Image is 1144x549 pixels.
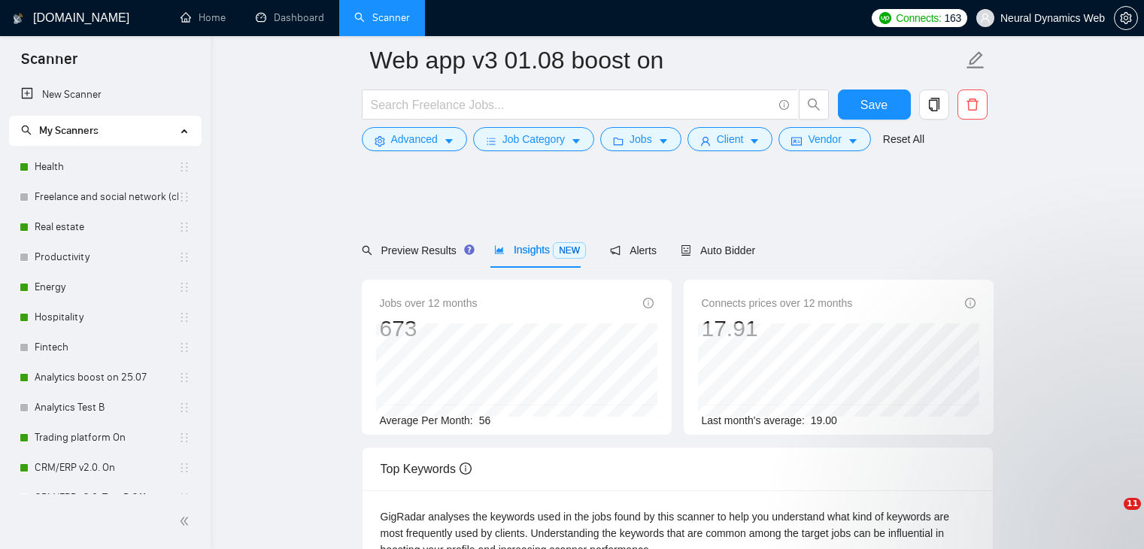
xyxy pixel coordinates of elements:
span: caret-down [444,135,454,147]
span: Alerts [610,244,657,256]
a: Productivity [35,242,178,272]
span: edit [966,50,985,70]
span: Insights [494,244,586,256]
li: New Scanner [9,80,201,110]
button: search [799,89,829,120]
span: NEW [553,242,586,259]
span: Auto Bidder [681,244,755,256]
img: upwork-logo.png [879,12,891,24]
span: holder [178,311,190,323]
a: Health [35,152,178,182]
img: logo [13,7,23,31]
span: setting [375,135,385,147]
span: delete [958,98,987,111]
span: folder [613,135,624,147]
span: holder [178,372,190,384]
li: Analytics Test B [9,393,201,423]
li: Hospitality [9,302,201,332]
li: Energy [9,272,201,302]
li: Freelance and social network (change includes) [9,182,201,212]
a: searchScanner [354,11,410,24]
span: user [700,135,711,147]
li: Trading platform On [9,423,201,453]
span: My Scanners [21,124,99,137]
a: Real estate [35,212,178,242]
li: CRM/ERP v2.0. On [9,453,201,483]
button: Save [838,89,911,120]
span: holder [178,161,190,173]
li: CRM/ERP v2.0. Test B Off [9,483,201,513]
span: My Scanners [39,124,99,137]
li: Health [9,152,201,182]
li: Analytics boost on 25.07 [9,362,201,393]
span: holder [178,341,190,353]
span: Advanced [391,131,438,147]
span: holder [178,281,190,293]
div: 17.91 [702,314,853,343]
iframe: Intercom live chat [1093,498,1129,534]
span: Jobs [630,131,652,147]
div: 673 [380,314,478,343]
a: Energy [35,272,178,302]
div: Top Keywords [381,447,975,490]
button: setting [1114,6,1138,30]
button: folderJobscaret-down [600,127,681,151]
li: Fintech [9,332,201,362]
span: Vendor [808,131,841,147]
span: copy [920,98,948,111]
span: notification [610,245,621,256]
a: Freelance and social network (change includes) [35,182,178,212]
span: Connects: [896,10,941,26]
span: 19.00 [811,414,837,426]
span: caret-down [848,135,858,147]
span: caret-down [749,135,760,147]
button: copy [919,89,949,120]
span: Jobs over 12 months [380,295,478,311]
span: holder [178,492,190,504]
span: Average Per Month: [380,414,473,426]
a: Reset All [883,131,924,147]
span: search [800,98,828,111]
span: Preview Results [362,244,470,256]
span: holder [178,251,190,263]
div: Tooltip anchor [463,243,476,256]
span: holder [178,432,190,444]
span: holder [178,462,190,474]
span: caret-down [571,135,581,147]
span: idcard [791,135,802,147]
span: info-circle [965,298,976,308]
a: Trading platform On [35,423,178,453]
span: caret-down [658,135,669,147]
span: double-left [179,514,194,529]
a: Analytics boost on 25.07 [35,362,178,393]
li: Productivity [9,242,201,272]
span: Last month's average: [702,414,805,426]
span: Scanner [9,48,90,80]
span: bars [486,135,496,147]
span: user [980,13,991,23]
a: New Scanner [21,80,189,110]
span: info-circle [460,463,472,475]
button: idcardVendorcaret-down [778,127,870,151]
span: search [362,245,372,256]
a: Fintech [35,332,178,362]
a: setting [1114,12,1138,24]
a: CRM/ERP v2.0. On [35,453,178,483]
span: Connects prices over 12 months [702,295,853,311]
span: area-chart [494,244,505,255]
span: info-circle [643,298,654,308]
span: info-circle [779,100,789,110]
span: Job Category [502,131,565,147]
span: search [21,125,32,135]
span: robot [681,245,691,256]
span: Save [860,96,888,114]
span: holder [178,221,190,233]
span: setting [1115,12,1137,24]
button: settingAdvancedcaret-down [362,127,467,151]
span: holder [178,191,190,203]
input: Scanner name... [370,41,963,79]
input: Search Freelance Jobs... [371,96,772,114]
button: barsJob Categorycaret-down [473,127,594,151]
a: CRM/ERP v2.0. Test B Off [35,483,178,513]
span: 163 [945,10,961,26]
